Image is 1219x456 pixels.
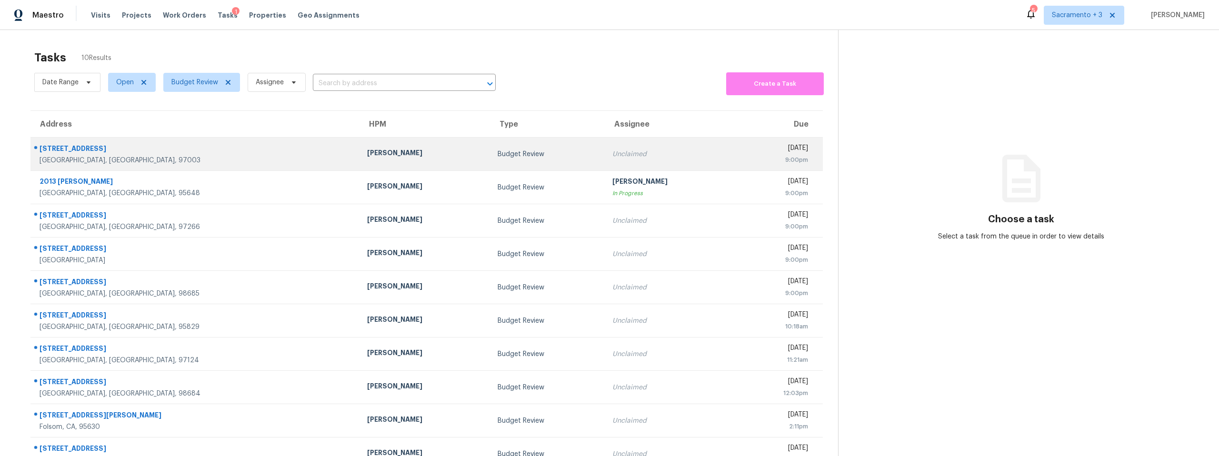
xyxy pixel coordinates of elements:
span: Visits [91,10,110,20]
th: HPM [360,111,490,138]
div: [STREET_ADDRESS] [40,310,352,322]
div: [PERSON_NAME] [367,315,482,327]
button: Create a Task [726,72,824,95]
div: Budget Review [498,249,597,259]
div: Unclaimed [612,383,728,392]
div: [STREET_ADDRESS] [40,144,352,156]
div: Budget Review [498,349,597,359]
div: Folsom, CA, 95630 [40,422,352,432]
div: [PERSON_NAME] [367,415,482,426]
div: [GEOGRAPHIC_DATA], [GEOGRAPHIC_DATA], 95829 [40,322,352,332]
th: Type [490,111,605,138]
div: 2013 [PERSON_NAME] [40,177,352,188]
div: [DATE] [743,243,808,255]
div: [GEOGRAPHIC_DATA], [GEOGRAPHIC_DATA], 98684 [40,389,352,398]
div: Unclaimed [612,216,728,226]
span: Assignee [256,78,284,87]
div: [DATE] [743,443,808,455]
div: 5 [1030,6,1037,15]
div: [PERSON_NAME] [367,181,482,193]
div: [PERSON_NAME] [367,381,482,393]
div: [PERSON_NAME] [367,215,482,227]
div: [GEOGRAPHIC_DATA], [GEOGRAPHIC_DATA], 95648 [40,188,352,198]
div: Unclaimed [612,316,728,326]
button: Open [483,77,497,90]
div: [GEOGRAPHIC_DATA], [GEOGRAPHIC_DATA], 97003 [40,156,352,165]
div: In Progress [612,188,728,198]
div: 9:00pm [743,188,808,198]
span: Work Orders [163,10,206,20]
h2: Tasks [34,53,66,62]
div: Budget Review [498,316,597,326]
div: [STREET_ADDRESS] [40,210,352,222]
div: [GEOGRAPHIC_DATA] [40,256,352,265]
div: [PERSON_NAME] [367,348,482,360]
div: 9:00pm [743,288,808,298]
div: 1 [232,7,240,17]
div: 2:11pm [743,422,808,431]
div: [STREET_ADDRESS][PERSON_NAME] [40,410,352,422]
div: [STREET_ADDRESS] [40,377,352,389]
div: [GEOGRAPHIC_DATA], [GEOGRAPHIC_DATA], 97266 [40,222,352,232]
div: Unclaimed [612,149,728,159]
h3: Choose a task [988,215,1054,224]
div: [PERSON_NAME] [367,248,482,260]
span: Maestro [32,10,64,20]
div: Budget Review [498,149,597,159]
div: [STREET_ADDRESS] [40,277,352,289]
div: Select a task from the queue in order to view details [930,232,1113,241]
div: [STREET_ADDRESS] [40,244,352,256]
div: 10:18am [743,322,808,331]
div: [GEOGRAPHIC_DATA], [GEOGRAPHIC_DATA], 97124 [40,356,352,365]
span: Create a Task [731,79,819,89]
div: [DATE] [743,177,808,188]
div: [PERSON_NAME] [367,148,482,160]
th: Assignee [605,111,735,138]
span: Projects [122,10,151,20]
span: 10 Results [81,53,111,63]
div: [DATE] [743,377,808,388]
div: [GEOGRAPHIC_DATA], [GEOGRAPHIC_DATA], 98685 [40,289,352,298]
span: Geo Assignments [298,10,360,20]
span: Open [116,78,134,87]
div: [PERSON_NAME] [612,177,728,188]
div: Unclaimed [612,416,728,426]
div: Unclaimed [612,349,728,359]
div: Budget Review [498,383,597,392]
span: Tasks [218,12,238,19]
div: Budget Review [498,216,597,226]
div: 9:00pm [743,155,808,165]
th: Due [736,111,823,138]
div: [DATE] [743,210,808,222]
div: Unclaimed [612,283,728,292]
th: Address [30,111,360,138]
div: 11:21am [743,355,808,365]
span: Properties [249,10,286,20]
div: [DATE] [743,343,808,355]
input: Search by address [313,76,469,91]
div: [PERSON_NAME] [367,281,482,293]
div: 9:00pm [743,222,808,231]
div: [DATE] [743,143,808,155]
div: Unclaimed [612,249,728,259]
div: Budget Review [498,183,597,192]
div: [DATE] [743,410,808,422]
div: [STREET_ADDRESS] [40,344,352,356]
div: [DATE] [743,277,808,288]
div: 9:00pm [743,255,808,265]
div: [STREET_ADDRESS] [40,444,352,456]
span: Budget Review [171,78,218,87]
span: [PERSON_NAME] [1147,10,1205,20]
div: [DATE] [743,310,808,322]
div: Budget Review [498,416,597,426]
div: Budget Review [498,283,597,292]
span: Sacramento + 3 [1052,10,1102,20]
span: Date Range [42,78,79,87]
div: 12:03pm [743,388,808,398]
